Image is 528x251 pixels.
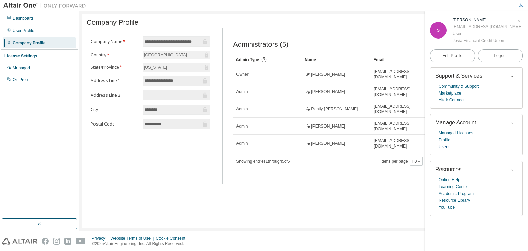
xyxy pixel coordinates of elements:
a: Managed Licenses [439,130,473,137]
span: [PERSON_NAME] [311,123,345,129]
a: Resource Library [439,197,470,204]
span: Showing entries 1 through 5 of 5 [236,159,290,164]
span: Admin Type [236,57,259,62]
label: City [91,107,139,112]
div: License Settings [4,53,37,59]
div: [EMAIL_ADDRESS][DOMAIN_NAME] [453,23,522,30]
span: [PERSON_NAME] [311,89,345,95]
div: [US_STATE] [143,64,168,71]
img: youtube.svg [76,238,86,245]
label: Address Line 1 [91,78,139,84]
a: Academic Program [439,190,474,197]
label: Country [91,52,139,58]
span: Admin [236,141,248,146]
p: © 2025 Altair Engineering, Inc. All Rights Reserved. [92,241,189,247]
label: Postal Code [91,121,139,127]
span: Items per page [381,157,423,166]
span: Edit Profile [442,53,462,58]
label: State/Province [91,65,139,70]
span: Rantly [PERSON_NAME] [311,106,358,112]
span: Admin [236,106,248,112]
img: facebook.svg [42,238,49,245]
a: Altair Connect [439,97,464,103]
a: Online Help [439,176,460,183]
div: On Prem [13,77,29,83]
a: Community & Support [439,83,479,90]
a: Profile [439,137,450,143]
button: Logout [478,49,523,62]
span: Resources [435,166,461,172]
label: Company Name [91,39,139,44]
span: Admin [236,123,248,129]
div: Privacy [92,236,110,241]
span: [EMAIL_ADDRESS][DOMAIN_NAME] [374,86,436,97]
img: linkedin.svg [64,238,71,245]
div: Dashboard [13,15,33,21]
div: Email [373,54,437,65]
span: Company Profile [87,19,139,26]
span: Owner [236,72,248,77]
a: Marketplace [439,90,461,97]
div: [GEOGRAPHIC_DATA] [143,51,188,59]
a: Learning Center [439,183,468,190]
button: 10 [412,159,421,164]
div: Sarah Williams [453,17,522,23]
div: Jovia Financial Credit Union [453,37,522,44]
div: [US_STATE] [143,63,210,72]
div: Website Terms of Use [110,236,156,241]
span: Administrators (5) [233,41,288,48]
span: Support & Services [435,73,482,79]
a: YouTube [439,204,455,211]
div: User Profile [13,28,34,33]
span: [EMAIL_ADDRESS][DOMAIN_NAME] [374,103,436,114]
div: Name [305,54,368,65]
span: S [437,28,440,33]
span: [PERSON_NAME] [311,72,345,77]
span: Manage Account [435,120,476,125]
div: Company Profile [13,40,45,46]
span: Logout [494,52,507,59]
div: Managed [13,65,30,71]
span: [EMAIL_ADDRESS][DOMAIN_NAME] [374,121,436,132]
img: altair_logo.svg [2,238,37,245]
div: Cookie Consent [156,236,189,241]
div: [GEOGRAPHIC_DATA] [143,51,210,59]
span: [EMAIL_ADDRESS][DOMAIN_NAME] [374,138,436,149]
a: Edit Profile [430,49,475,62]
span: [PERSON_NAME] [311,141,345,146]
label: Address Line 2 [91,92,139,98]
span: Admin [236,89,248,95]
span: [EMAIL_ADDRESS][DOMAIN_NAME] [374,69,436,80]
img: instagram.svg [53,238,60,245]
img: Altair One [3,2,89,9]
div: User [453,30,522,37]
a: Users [439,143,449,150]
